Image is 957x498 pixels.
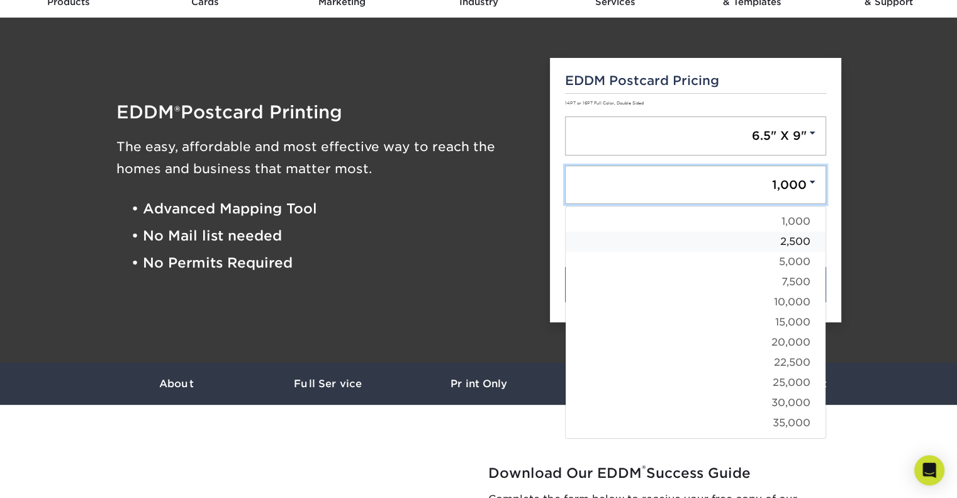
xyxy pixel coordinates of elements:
[566,413,825,433] a: 35,000
[565,206,826,439] div: 6.5" X 9"
[403,363,554,405] a: Print Only
[642,463,646,475] sup: ®
[565,116,826,156] a: 6.5" X 9"
[174,103,181,121] span: ®
[566,232,825,252] a: 2,500
[565,73,826,88] h5: EDDM Postcard Pricing
[565,101,644,106] small: 14PT or 16PT Full Color, Double Sided
[116,103,532,121] h1: EDDM Postcard Printing
[566,332,825,353] a: 20,000
[566,212,825,232] a: 1,000
[554,378,705,390] h3: Resources
[132,250,532,277] li: • No Permits Required
[132,222,532,249] li: • No Mail list needed
[566,393,825,413] a: 30,000
[565,166,826,205] a: 1,000
[101,378,252,390] h3: About
[566,292,825,312] a: 10,000
[554,363,705,405] a: Resources
[101,363,252,405] a: About
[132,195,532,222] li: • Advanced Mapping Tool
[403,378,554,390] h3: Print Only
[252,378,403,390] h3: Full Service
[252,363,403,405] a: Full Service
[566,312,825,332] a: 15,000
[116,136,532,180] h3: The easy, affordable and most effective way to reach the homes and business that matter most.
[566,373,825,393] a: 25,000
[566,252,825,272] a: 5,000
[488,465,847,482] h2: Download Our EDDM Success Guide
[566,272,825,292] a: 7,500
[914,455,944,485] div: Open Intercom Messenger
[566,353,825,373] a: 22,500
